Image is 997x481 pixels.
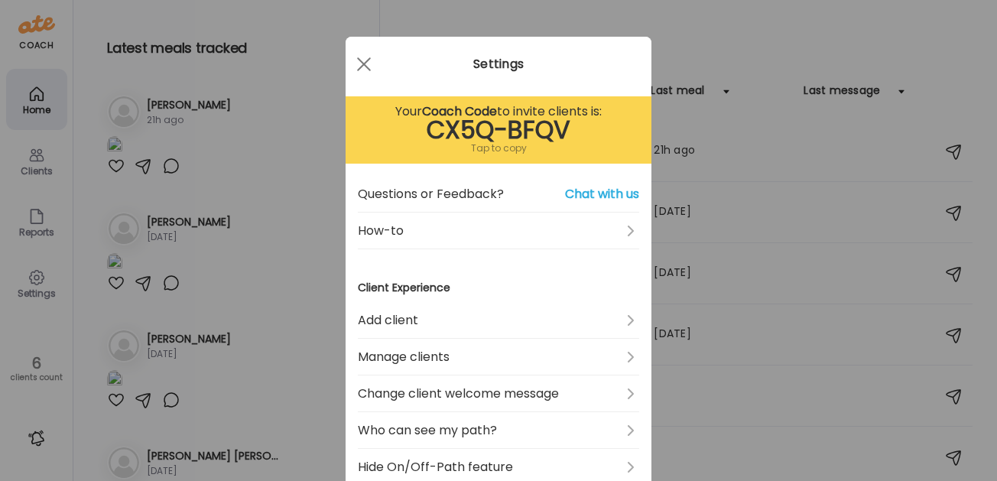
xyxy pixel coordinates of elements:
[358,139,639,158] div: Tap to copy
[358,375,639,412] a: Change client welcome message
[358,102,639,121] div: Your to invite clients is:
[346,55,651,73] div: Settings
[358,280,639,296] h3: Client Experience
[358,121,639,139] div: CX5Q-BFQV
[358,302,639,339] a: Add client
[565,185,639,203] span: Chat with us
[358,339,639,375] a: Manage clients
[358,213,639,249] a: How-to
[358,176,639,213] a: Questions or Feedback?Chat with us
[358,412,639,449] a: Who can see my path?
[422,102,497,120] b: Coach Code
